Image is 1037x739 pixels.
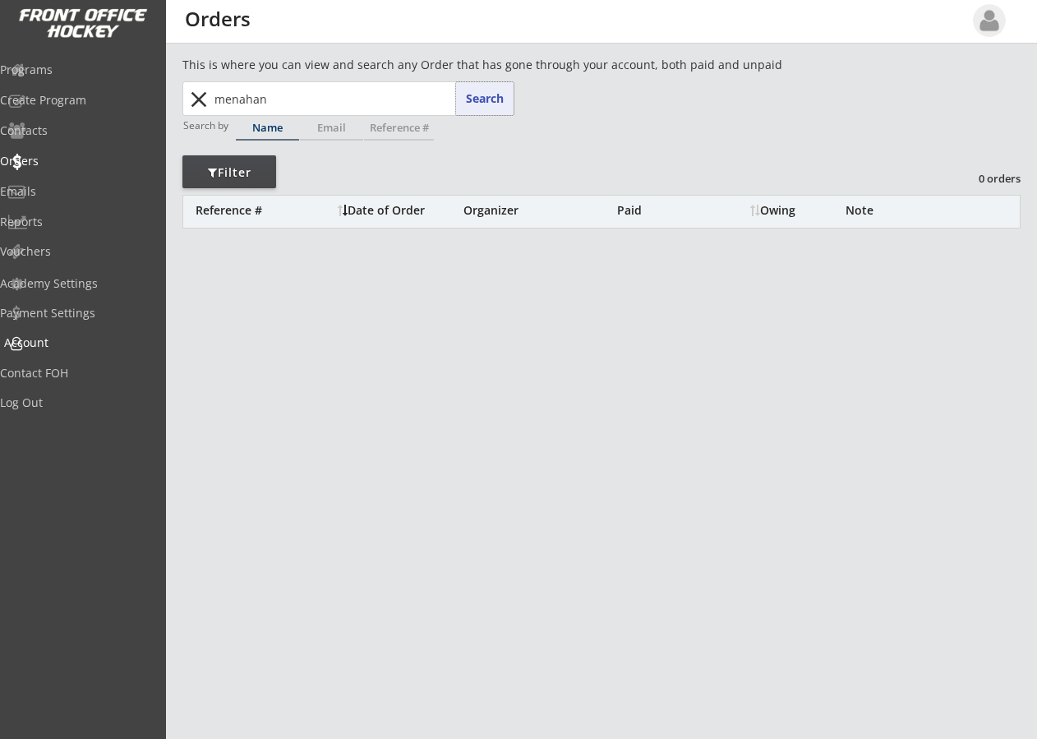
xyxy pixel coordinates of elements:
div: Reference # [196,205,330,216]
div: Search by [183,120,230,131]
button: close [185,86,212,113]
div: Owing [750,205,845,216]
div: 0 orders [935,171,1021,186]
button: Search [456,82,514,115]
div: Name [236,122,299,133]
div: Date of Order [338,205,459,216]
input: Start typing name... [211,82,514,115]
div: Filter [182,164,276,181]
div: Email [300,122,363,133]
div: Note [846,205,1020,216]
div: Organizer [463,205,613,216]
div: Paid [617,205,706,216]
div: Reference # [364,122,434,133]
div: Account [4,337,152,349]
div: This is where you can view and search any Order that has gone through your account, both paid and... [182,57,876,73]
